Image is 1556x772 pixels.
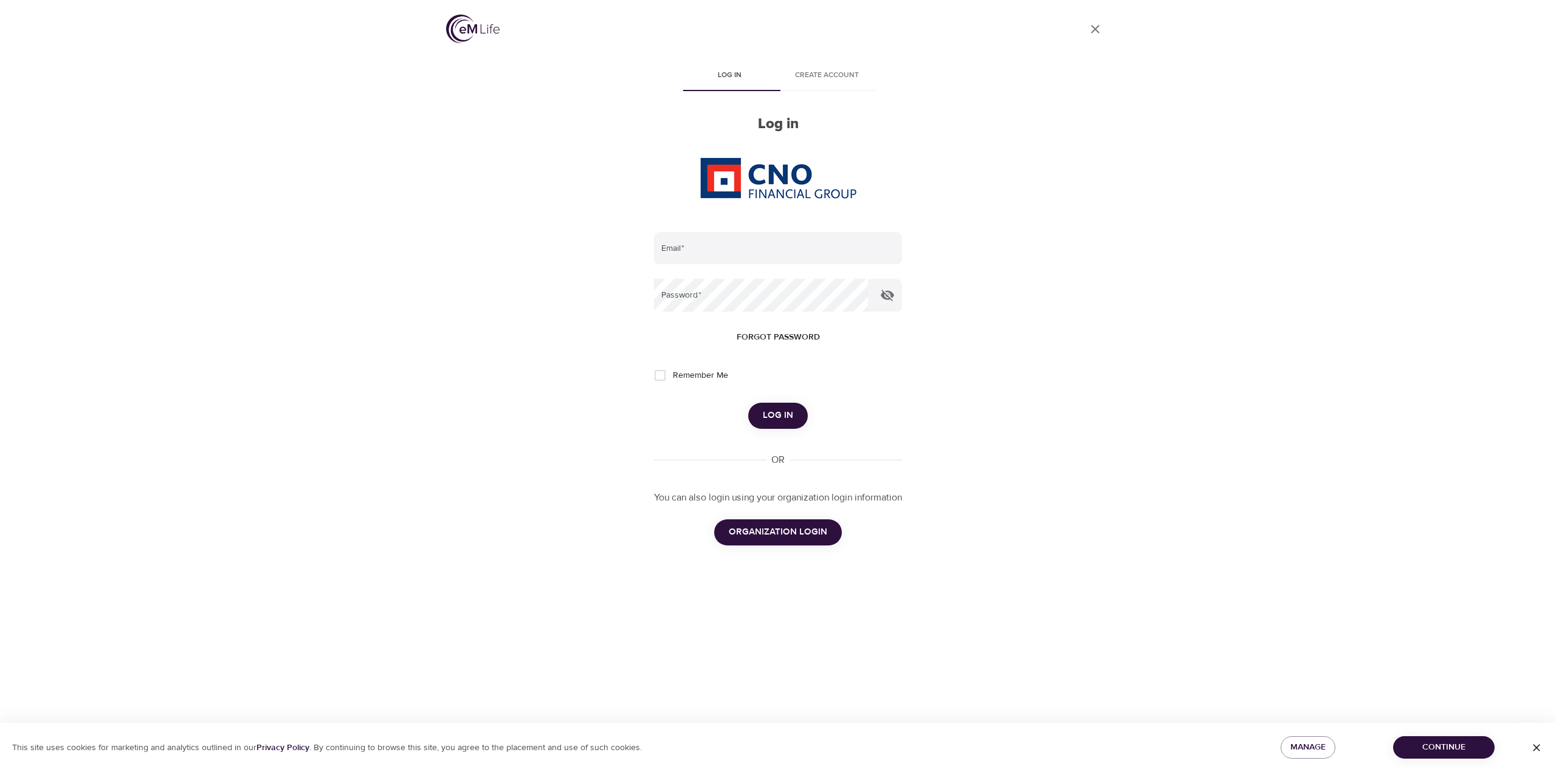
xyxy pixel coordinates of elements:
[785,69,868,82] span: Create account
[714,519,842,545] button: ORGANIZATION LOGIN
[1393,736,1495,759] button: Continue
[1081,15,1110,44] a: close
[737,330,820,345] span: Forgot password
[654,62,902,91] div: disabled tabs example
[732,326,825,349] button: Forgot password
[1290,740,1326,755] span: Manage
[673,369,728,382] span: Remember Me
[1403,740,1485,755] span: Continue
[256,742,309,753] a: Privacy Policy
[446,15,500,43] img: logo
[654,115,902,133] h2: Log in
[766,453,790,467] div: OR
[763,408,793,423] span: Log in
[654,491,902,505] p: You can also login using your organization login information
[688,69,771,82] span: Log in
[748,403,808,428] button: Log in
[700,157,856,199] img: CNO%20logo.png
[729,524,827,540] span: ORGANIZATION LOGIN
[1281,736,1335,759] button: Manage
